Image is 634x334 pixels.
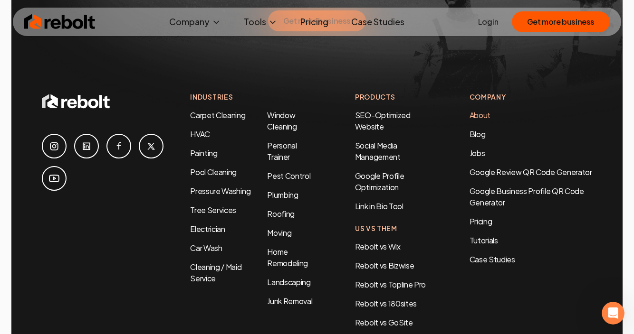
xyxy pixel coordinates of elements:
[190,224,225,234] a: Electrician
[267,110,297,131] a: Window Cleaning
[267,190,298,200] a: Plumbing
[267,247,308,268] a: Home Remodeling
[355,171,404,192] a: Google Profile Optimization
[190,110,245,120] a: Carpet Cleaning
[267,171,310,181] a: Pest Control
[602,302,624,325] iframe: Intercom live chat
[478,16,499,28] a: Login
[355,140,401,162] a: Social Media Management
[470,129,486,139] a: Blog
[355,260,414,270] a: Rebolt vs Bizwise
[470,110,490,120] a: About
[190,92,317,102] h4: Industries
[355,201,403,211] a: Link in Bio Tool
[355,92,432,102] h4: Products
[190,243,222,253] a: Car Wash
[293,12,336,31] a: Pricing
[355,279,426,289] a: Rebolt vs Topline Pro
[190,148,217,158] a: Painting
[355,110,411,131] a: SEO-Optimized Website
[24,12,96,31] img: Rebolt Logo
[267,277,310,287] a: Landscaping
[355,241,401,251] a: Rebolt vs Wix
[267,140,297,162] a: Personal Trainer
[470,254,592,265] a: Case Studies
[470,186,584,207] a: Google Business Profile QR Code Generator
[190,205,236,215] a: Tree Services
[470,216,592,227] a: Pricing
[236,12,285,31] button: Tools
[190,186,250,196] a: Pressure Washing
[512,11,610,32] button: Get more business
[355,223,432,233] h4: Us Vs Them
[267,228,291,238] a: Moving
[470,92,592,102] h4: Company
[190,262,241,283] a: Cleaning / Maid Service
[267,209,295,219] a: Roofing
[470,167,592,177] a: Google Review QR Code Generator
[355,317,413,327] a: Rebolt vs GoSite
[162,12,229,31] button: Company
[190,167,237,177] a: Pool Cleaning
[344,12,412,31] a: Case Studies
[190,129,210,139] a: HVAC
[355,298,417,308] a: Rebolt vs 180sites
[470,148,485,158] a: Jobs
[470,235,592,246] a: Tutorials
[267,296,312,306] a: Junk Removal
